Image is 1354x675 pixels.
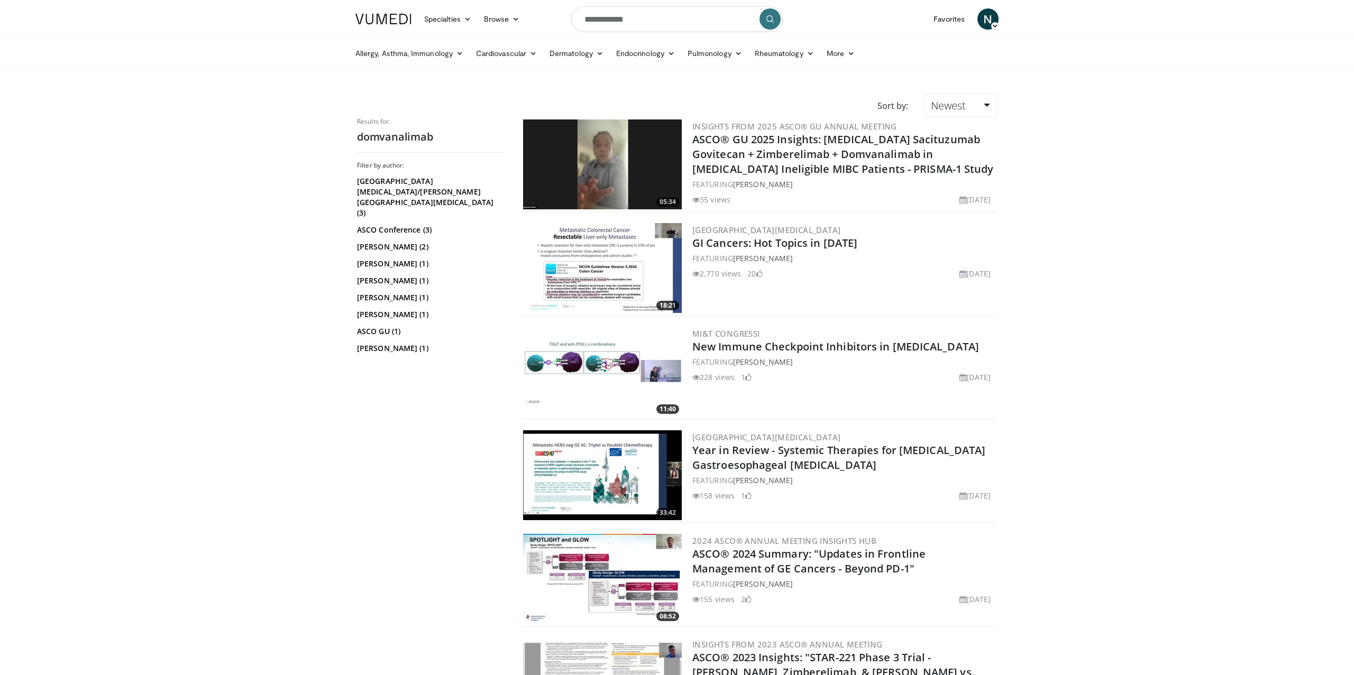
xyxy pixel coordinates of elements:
[357,225,502,235] a: ASCO Conference (3)
[692,179,995,190] div: FEATURING
[959,490,991,501] li: [DATE]
[692,225,840,235] a: [GEOGRAPHIC_DATA][MEDICAL_DATA]
[733,357,793,367] a: [PERSON_NAME]
[692,356,995,367] div: FEATURING
[924,94,997,117] a: Newest
[870,94,916,117] div: Sort by:
[959,194,991,205] li: [DATE]
[357,130,505,144] h2: domvanalimab
[931,98,966,113] span: Newest
[692,339,979,354] a: New Immune Checkpoint Inhibitors in [MEDICAL_DATA]
[820,43,861,64] a: More
[523,119,682,209] a: 05:34
[977,8,999,30] a: N
[571,6,783,32] input: Search topics, interventions
[543,43,610,64] a: Dermatology
[355,14,411,24] img: VuMedi Logo
[692,372,735,383] li: 228 views
[733,475,793,485] a: [PERSON_NAME]
[927,8,971,30] a: Favorites
[733,579,793,589] a: [PERSON_NAME]
[959,372,991,383] li: [DATE]
[523,534,682,624] a: 08:52
[692,639,883,650] a: Insights from 2023 ASCO® Annual Meeting
[656,404,679,414] span: 11:40
[747,268,762,279] li: 20
[357,292,502,303] a: [PERSON_NAME] (1)
[523,223,682,313] img: eeae3cd1-4c1e-4d08-a626-dc316edc93ab.300x170_q85_crop-smart_upscale.jpg
[741,490,752,501] li: 1
[681,43,748,64] a: Pulmonology
[748,43,820,64] a: Rheumatology
[357,242,502,252] a: [PERSON_NAME] (2)
[692,535,876,546] a: 2024 ASCO® Annual Meeting Insights Hub
[357,176,502,218] a: [GEOGRAPHIC_DATA][MEDICAL_DATA]/[PERSON_NAME][GEOGRAPHIC_DATA][MEDICAL_DATA] (3)
[656,508,679,517] span: 33:42
[692,594,735,605] li: 155 views
[523,223,682,313] a: 18:21
[656,612,679,621] span: 08:52
[692,132,994,176] a: ASCO® GU 2025 Insights: [MEDICAL_DATA] Sacituzumab Govitecan + Zimberelimab + Domvanalimab in [ME...
[692,475,995,486] div: FEATURING
[692,490,735,501] li: 158 views
[692,121,897,132] a: Insights from 2025 ASCO® GU Annual Meeting
[523,119,682,209] img: 54cd3717-7be8-4b12-97e2-673ed9d31c18.300x170_q85_crop-smart_upscale.jpg
[357,258,502,269] a: [PERSON_NAME] (1)
[523,430,682,520] a: 33:42
[357,326,502,337] a: ASCO GU (1)
[357,117,505,126] p: Results for:
[610,43,681,64] a: Endocrinology
[692,432,840,442] a: [GEOGRAPHIC_DATA][MEDICAL_DATA]
[692,547,926,576] a: ASCO® 2024 Summary: "Updates in Frontline Management of GE Cancers - Beyond PD-1"
[692,236,857,250] a: GI Cancers: Hot Topics in [DATE]
[959,594,991,605] li: [DATE]
[357,275,502,286] a: [PERSON_NAME] (1)
[523,327,682,417] img: bd8cbc0f-ebde-41ce-9416-4f9eeceb95ab.300x170_q85_crop-smart_upscale.jpg
[523,430,682,520] img: 8c735e40-56b4-411f-8ece-4834c9a67708.300x170_q85_crop-smart_upscale.jpg
[692,253,995,264] div: FEATURING
[741,372,752,383] li: 1
[656,301,679,310] span: 18:21
[692,328,760,339] a: MI&T Congressi
[357,309,502,320] a: [PERSON_NAME] (1)
[523,327,682,417] a: 11:40
[357,343,502,354] a: [PERSON_NAME] (1)
[418,8,478,30] a: Specialties
[959,268,991,279] li: [DATE]
[357,161,505,170] h3: Filter by author:
[741,594,752,605] li: 2
[656,197,679,207] span: 05:34
[478,8,526,30] a: Browse
[523,534,682,624] img: 3d6767ed-f567-42de-8734-ae10b67fd195.300x170_q85_crop-smart_upscale.jpg
[733,253,793,263] a: [PERSON_NAME]
[470,43,543,64] a: Cardiovascular
[733,179,793,189] a: [PERSON_NAME]
[692,268,741,279] li: 2,770 views
[692,194,730,205] li: 35 views
[692,578,995,589] div: FEATURING
[692,443,985,472] a: Year in Review - Systemic Therapies for [MEDICAL_DATA] Gastroesophageal [MEDICAL_DATA]
[349,43,470,64] a: Allergy, Asthma, Immunology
